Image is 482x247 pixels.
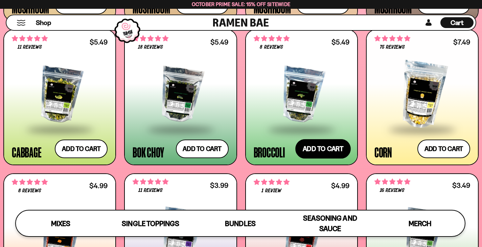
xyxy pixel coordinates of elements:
span: Mixes [51,219,70,228]
span: Seasoning and Sauce [303,214,357,233]
span: 11 reviews [18,45,42,50]
div: $5.49 [331,39,349,45]
span: 1 review [261,188,281,194]
a: 4.75 stars 8 reviews $5.49 Broccoli Add to cart [245,29,358,165]
span: Cart [451,19,464,27]
span: 11 reviews [138,188,163,193]
span: Merch [409,219,431,228]
button: Add to cart [55,140,108,158]
a: Merch [375,211,465,236]
a: Single Toppings [106,211,195,236]
span: 75 reviews [380,45,405,50]
span: Single Toppings [122,219,179,228]
a: Bundles [196,211,285,236]
a: 4.82 stars 11 reviews $5.49 Cabbage Add to cart [3,29,116,165]
span: 4.88 stars [374,177,410,186]
div: $5.49 [90,39,108,45]
a: Shop [36,17,51,28]
span: 4.91 stars [374,34,410,43]
a: Seasoning and Sauce [285,211,375,236]
div: Cabbage [12,146,41,158]
span: 8 reviews [260,45,283,50]
div: $4.99 [89,182,108,189]
span: 4.75 stars [12,178,48,187]
span: October Prime Sale: 15% off Sitewide [192,1,291,7]
div: $3.49 [452,182,470,189]
button: Mobile Menu Trigger [17,20,26,26]
div: $4.99 [331,182,349,189]
div: $5.49 [210,39,228,45]
a: 4.91 stars 75 reviews $7.49 Corn Add to cart [366,29,479,165]
div: Cart [440,15,474,30]
span: 4.83 stars [133,34,168,43]
a: Mixes [16,211,106,236]
div: $7.49 [453,39,470,45]
button: Add to cart [176,140,229,158]
a: 4.83 stars 18 reviews $5.49 Bok Choy Add to cart [124,29,237,165]
span: 4.82 stars [133,177,168,186]
span: 4.82 stars [12,34,48,43]
span: 16 reviews [380,188,405,193]
button: Add to cart [295,139,351,158]
button: Add to cart [417,140,470,158]
div: Bok Choy [133,146,164,158]
span: 18 reviews [138,45,163,50]
div: $3.99 [210,182,228,189]
span: Shop [36,18,51,27]
span: 4.75 stars [254,34,290,43]
div: Broccoli [254,146,285,158]
span: Bundles [225,219,255,228]
span: 5.00 stars [254,178,290,187]
div: Corn [374,146,392,158]
span: 8 reviews [18,188,41,194]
